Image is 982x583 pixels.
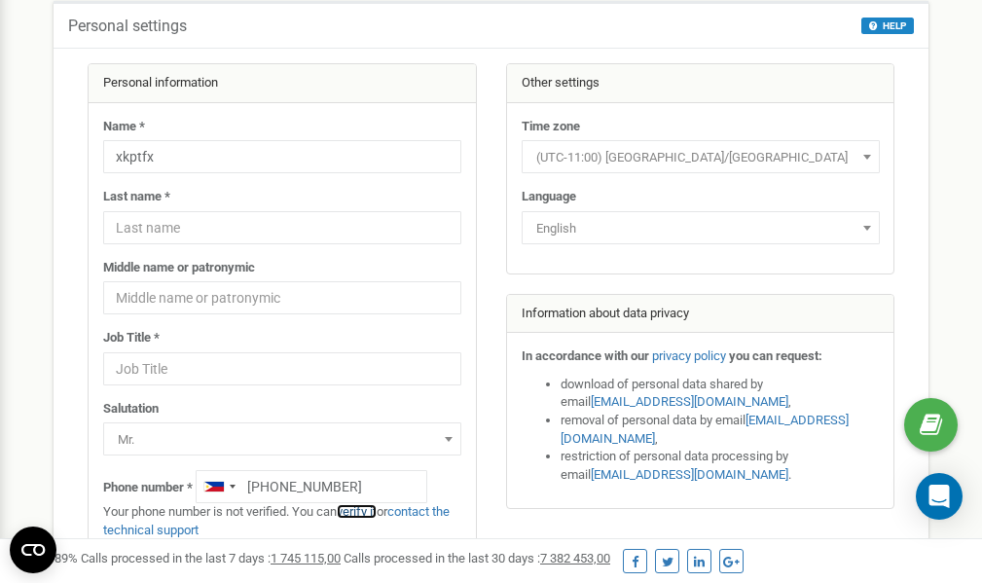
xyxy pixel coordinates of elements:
[103,503,461,539] p: Your phone number is not verified. You can or
[196,470,427,503] input: +1-800-555-55-55
[561,413,849,446] a: [EMAIL_ADDRESS][DOMAIN_NAME]
[591,467,788,482] a: [EMAIL_ADDRESS][DOMAIN_NAME]
[103,422,461,455] span: Mr.
[528,144,873,171] span: (UTC-11:00) Pacific/Midway
[729,348,822,363] strong: you can request:
[103,211,461,244] input: Last name
[561,376,880,412] li: download of personal data shared by email ,
[528,215,873,242] span: English
[103,352,461,385] input: Job Title
[522,118,580,136] label: Time zone
[103,281,461,314] input: Middle name or patronymic
[103,140,461,173] input: Name
[344,551,610,565] span: Calls processed in the last 30 days :
[561,412,880,448] li: removal of personal data by email ,
[337,504,377,519] a: verify it
[103,400,159,419] label: Salutation
[916,473,963,520] div: Open Intercom Messenger
[89,64,476,103] div: Personal information
[110,426,455,454] span: Mr.
[507,295,894,334] div: Information about data privacy
[561,448,880,484] li: restriction of personal data processing by email .
[103,479,193,497] label: Phone number *
[522,188,576,206] label: Language
[103,188,170,206] label: Last name *
[271,551,341,565] u: 1 745 115,00
[507,64,894,103] div: Other settings
[522,140,880,173] span: (UTC-11:00) Pacific/Midway
[103,118,145,136] label: Name *
[652,348,726,363] a: privacy policy
[81,551,341,565] span: Calls processed in the last 7 days :
[197,471,241,502] div: Telephone country code
[861,18,914,34] button: HELP
[103,259,255,277] label: Middle name or patronymic
[540,551,610,565] u: 7 382 453,00
[522,211,880,244] span: English
[68,18,187,35] h5: Personal settings
[103,504,450,537] a: contact the technical support
[103,329,160,347] label: Job Title *
[522,348,649,363] strong: In accordance with our
[10,527,56,573] button: Open CMP widget
[591,394,788,409] a: [EMAIL_ADDRESS][DOMAIN_NAME]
